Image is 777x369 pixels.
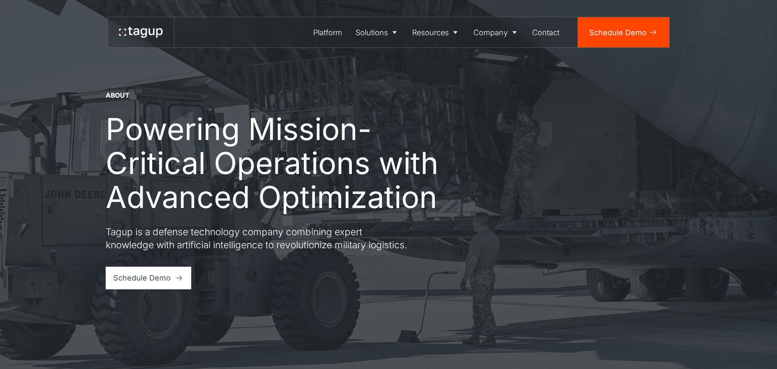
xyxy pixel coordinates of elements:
div: Schedule Demo [589,27,647,38]
a: Platform [307,17,349,47]
div: Contact [532,27,559,38]
a: Company [467,17,526,47]
div: Schedule Demo [113,272,171,283]
p: Tagup is a defense technology company combining expert knowledge with artificial intelligence to ... [106,225,408,252]
div: Platform [313,27,342,38]
div: Solutions [356,27,388,38]
h1: Powering Mission-Critical Operations with Advanced Optimization [106,112,458,214]
a: Resources [406,17,467,47]
a: Schedule Demo [106,267,192,289]
div: About [106,91,130,100]
a: Solutions [349,17,406,47]
div: Resources [412,27,449,38]
a: Contact [526,17,567,47]
div: Company [473,27,508,38]
a: Schedule Demo [578,17,669,47]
